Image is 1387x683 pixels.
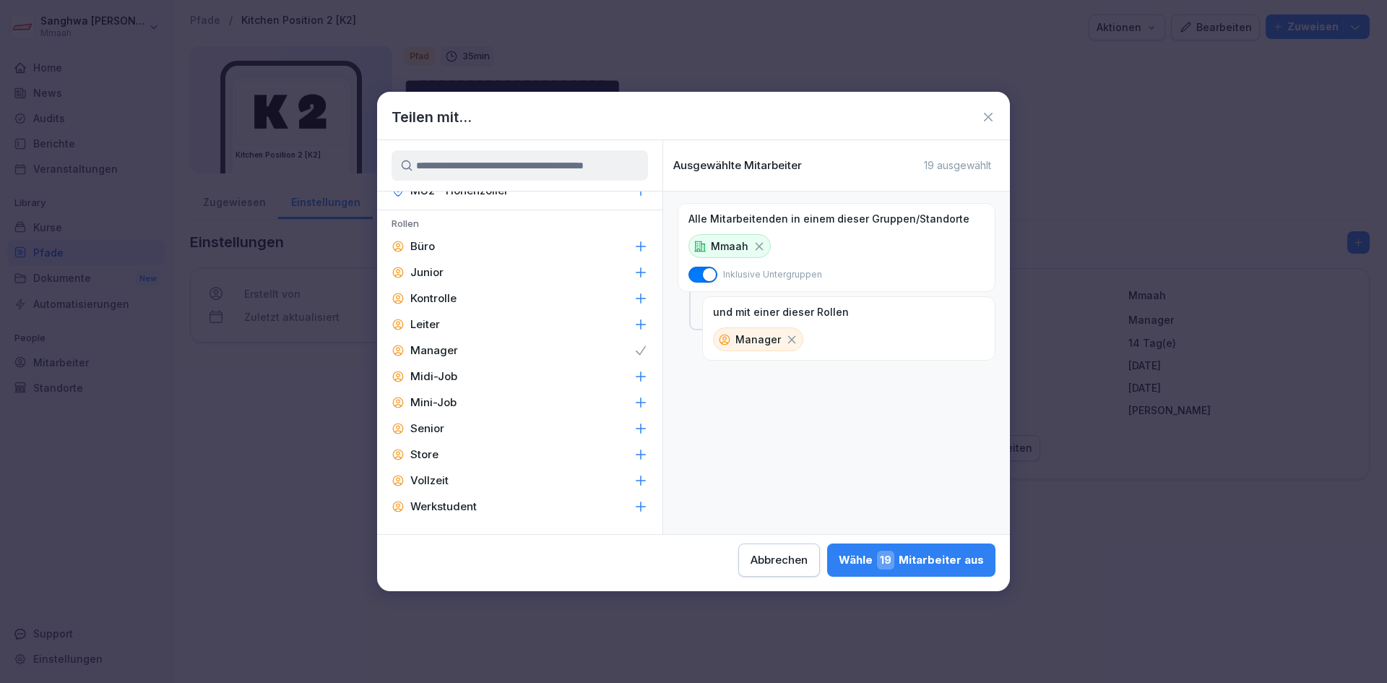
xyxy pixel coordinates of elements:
div: Wähle Mitarbeiter aus [839,551,984,570]
p: Leiter [410,317,440,332]
p: Mini-Job [410,395,457,410]
p: Werkstudent [410,499,477,514]
button: Abbrechen [738,544,820,577]
p: 19 ausgewählt [924,159,991,172]
p: Vollzeit [410,473,449,488]
p: Inklusive Untergruppen [723,268,822,281]
div: Abbrechen [751,552,808,568]
p: Midi-Job [410,369,457,384]
span: 19 [877,551,894,570]
h1: Teilen mit... [392,106,472,128]
p: Store [410,447,438,462]
button: Wähle19Mitarbeiter aus [827,544,995,577]
p: Rollen [377,218,662,233]
p: Ausgewählte Mitarbeiter [673,159,802,172]
p: Senior [410,421,444,436]
p: Manager [410,343,458,358]
p: Kontrolle [410,291,457,306]
p: Büro [410,239,435,254]
p: Mmaah [711,239,748,254]
p: Alle Mitarbeitenden in einem dieser Gruppen/Standorte [688,212,969,225]
p: Junior [410,265,444,280]
p: Manager [735,332,781,347]
p: und mit einer dieser Rollen [713,306,849,319]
